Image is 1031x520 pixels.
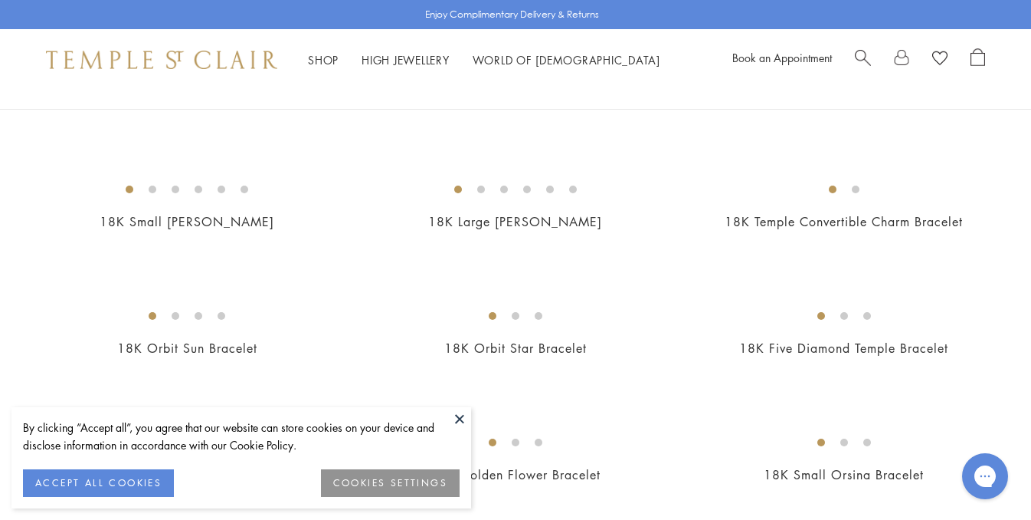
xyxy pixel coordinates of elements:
a: 18K Temple Convertible Charm Bracelet [725,213,963,230]
a: ShopShop [308,52,339,67]
a: View Wishlist [932,48,948,71]
img: Temple St. Clair [46,51,277,69]
a: Book an Appointment [732,50,832,65]
button: ACCEPT ALL COOKIES [23,469,174,497]
a: 18K Golden Flower Bracelet [430,466,601,483]
a: Open Shopping Bag [970,48,985,71]
button: COOKIES SETTINGS [321,469,460,497]
a: Search [855,48,871,71]
a: 18K Large [PERSON_NAME] [428,213,602,230]
a: 18K Orbit Star Bracelet [444,340,587,357]
div: By clicking “Accept all”, you agree that our website can store cookies on your device and disclos... [23,419,460,454]
iframe: Gorgias live chat messenger [954,448,1016,505]
a: 18K Orbit Sun Bracelet [117,340,257,357]
p: Enjoy Complimentary Delivery & Returns [425,7,599,22]
nav: Main navigation [308,51,660,70]
a: 18K Five Diamond Temple Bracelet [739,340,948,357]
a: World of [DEMOGRAPHIC_DATA]World of [DEMOGRAPHIC_DATA] [473,52,660,67]
a: 18K Small Orsina Bracelet [764,466,924,483]
a: High JewelleryHigh Jewellery [362,52,450,67]
a: 18K Small [PERSON_NAME] [100,213,274,230]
